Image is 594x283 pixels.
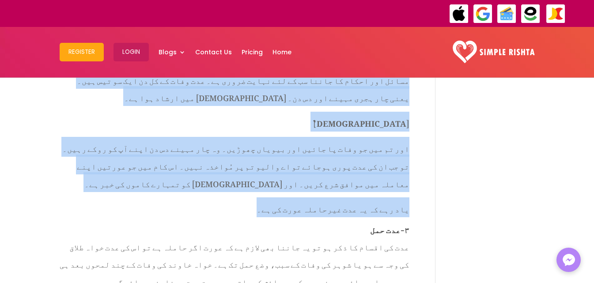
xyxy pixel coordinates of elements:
p: یاد رہے کہ یہ عدت غیرحاملہ عورت کی ہے۔ [60,199,409,224]
a: Register [60,29,104,75]
strong: ۳- [401,218,409,238]
a: Contact Us [195,29,232,75]
strong: عدت حمل [370,218,401,238]
button: Login [114,43,149,61]
strong: [DEMOGRAPHIC_DATA] [312,112,409,132]
img: EasyPaisa-icon [521,4,541,24]
img: ApplePay-icon [449,4,469,24]
img: GooglePay-icon [473,4,493,24]
a: Pricing [242,29,263,75]
a: Login [114,29,149,75]
a: Blogs [159,29,185,75]
img: Messenger [560,251,578,269]
p: عدت کی اقسام میں ایک نہایت اہم جس کے بارے جاننا بہت ضروری ہے، وہ ہےوفات کی عدت۔ اس کے مسائل اور ا... [60,53,409,113]
a: Home [272,29,291,75]
img: JazzCash-icon [546,4,566,24]
p: اور تم میں جو وفات پا جائیں اور بیویاں چھوڑیں۔ وہ چار مہینے دس دن اپنے آپ کو روکے رہیں۔ تو جب ان ... [60,138,409,199]
img: Credit Cards [497,4,517,24]
button: Register [60,43,104,61]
